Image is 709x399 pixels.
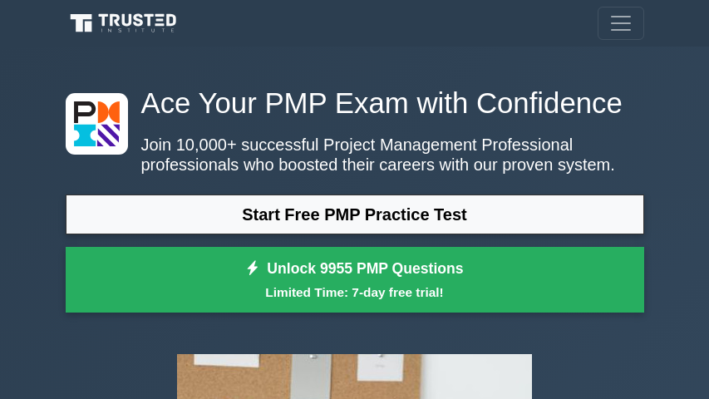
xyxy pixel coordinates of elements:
[66,135,644,175] p: Join 10,000+ successful Project Management Professional professionals who boosted their careers w...
[86,283,623,302] small: Limited Time: 7-day free trial!
[66,195,644,234] a: Start Free PMP Practice Test
[66,247,644,313] a: Unlock 9955 PMP QuestionsLimited Time: 7-day free trial!
[66,86,644,121] h1: Ace Your PMP Exam with Confidence
[598,7,644,40] button: Toggle navigation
